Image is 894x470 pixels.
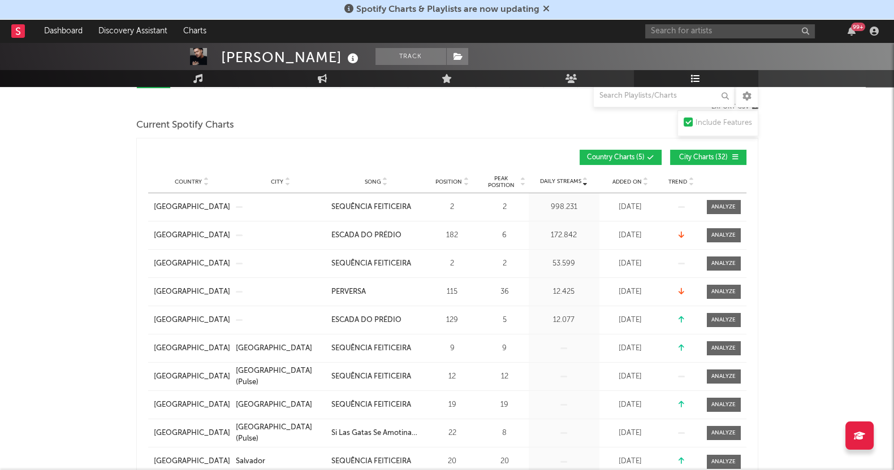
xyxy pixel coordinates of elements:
div: 12.077 [532,315,597,326]
a: SEQUÊNCIA FEITICEIRA [331,202,421,213]
button: Country Charts(5) [580,150,662,165]
a: [GEOGRAPHIC_DATA] [236,343,326,354]
div: 5 [483,315,526,326]
a: SEQUÊNCIA FEITICEIRA [331,258,421,269]
button: Track [375,48,446,65]
div: 182 [427,230,478,241]
div: 115 [427,286,478,298]
div: SEQUÊNCIA FEITICEIRA [331,399,411,411]
div: [DATE] [602,286,659,298]
div: [GEOGRAPHIC_DATA] [154,399,230,411]
a: [GEOGRAPHIC_DATA] [154,230,230,241]
div: [PERSON_NAME] [221,48,361,67]
div: SEQUÊNCIA FEITICEIRA [331,202,411,213]
div: 129 [427,315,478,326]
a: [GEOGRAPHIC_DATA] [154,343,230,354]
div: [DATE] [602,428,659,439]
a: Si Las Gatas Se Amotinan (feat. DobleP) - Remix [331,428,421,439]
div: 12 [427,371,478,382]
div: SEQUÊNCIA FEITICEIRA [331,258,411,269]
span: Position [435,179,462,185]
a: [GEOGRAPHIC_DATA] [154,428,230,439]
span: Country [175,179,202,185]
div: [GEOGRAPHIC_DATA] [236,343,312,354]
div: 9 [483,343,526,354]
span: Peak Position [483,175,519,189]
div: 19 [483,399,526,411]
a: [GEOGRAPHIC_DATA] [154,315,230,326]
input: Search Playlists/Charts [593,85,735,107]
div: [DATE] [602,315,659,326]
div: 8 [483,428,526,439]
div: 2 [483,258,526,269]
a: [GEOGRAPHIC_DATA] [236,399,326,411]
div: [DATE] [602,456,659,467]
a: [GEOGRAPHIC_DATA] [154,286,230,298]
span: Song [365,179,381,185]
a: PERVERSA [331,286,421,298]
a: Charts [175,20,214,42]
a: Salvador [236,456,326,467]
div: 998.231 [532,202,597,213]
span: City Charts ( 32 ) [677,154,729,161]
a: [GEOGRAPHIC_DATA] [154,371,230,382]
div: [DATE] [602,371,659,382]
a: SEQUÊNCIA FEITICEIRA [331,399,421,411]
div: Salvador [236,456,265,467]
div: 19 [427,399,478,411]
div: [DATE] [602,343,659,354]
div: 2 [427,258,478,269]
div: 22 [427,428,478,439]
div: Include Features [696,116,752,130]
div: 12 [483,371,526,382]
div: ESCADA DO PRÉDIO [331,315,401,326]
div: 172.842 [532,230,597,241]
div: [GEOGRAPHIC_DATA] [236,399,312,411]
a: ESCADA DO PRÉDIO [331,315,421,326]
div: SEQUÊNCIA FEITICEIRA [331,343,411,354]
a: ESCADA DO PRÉDIO [331,230,421,241]
div: 20 [483,456,526,467]
a: [GEOGRAPHIC_DATA] [154,202,230,213]
span: Spotify Charts & Playlists are now updating [356,5,539,14]
div: SEQUÊNCIA FEITICEIRA [331,371,411,382]
span: Added On [612,179,642,185]
span: Current Spotify Charts [136,119,234,132]
div: 2 [483,202,526,213]
a: Discovery Assistant [90,20,175,42]
button: City Charts(32) [670,150,746,165]
div: 12.425 [532,286,597,298]
span: Daily Streams [540,177,581,186]
div: 9 [427,343,478,354]
div: 99 + [851,23,865,31]
div: 20 [427,456,478,467]
div: ESCADA DO PRÉDIO [331,230,401,241]
div: [DATE] [602,258,659,269]
div: [DATE] [602,202,659,213]
div: 6 [483,230,526,241]
a: Dashboard [36,20,90,42]
div: [GEOGRAPHIC_DATA] [154,258,230,269]
div: [DATE] [602,230,659,241]
a: SEQUÊNCIA FEITICEIRA [331,343,421,354]
div: SEQUÊNCIA FEITICEIRA [331,456,411,467]
div: 36 [483,286,526,298]
a: SEQUÊNCIA FEITICEIRA [331,371,421,382]
span: Dismiss [543,5,550,14]
a: [GEOGRAPHIC_DATA] (Pulse) [236,365,326,388]
div: PERVERSA [331,286,366,298]
a: [GEOGRAPHIC_DATA] (Pulse) [236,422,326,444]
a: [GEOGRAPHIC_DATA] [154,456,230,467]
button: 99+ [848,27,856,36]
span: Trend [668,179,687,185]
div: 2 [427,202,478,213]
